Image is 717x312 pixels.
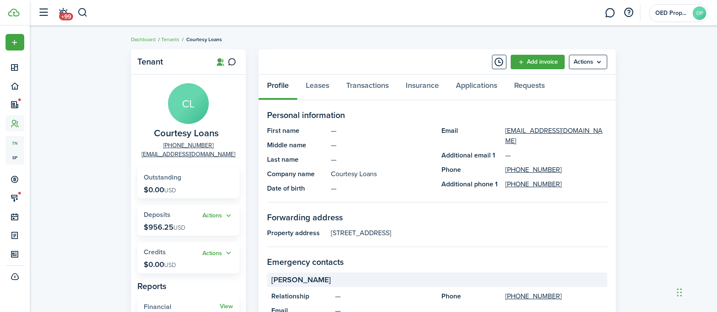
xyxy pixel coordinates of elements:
a: Notifications [55,2,71,24]
a: Add invoice [511,55,565,69]
p: $0.00 [144,186,176,194]
a: Leases [297,75,338,100]
panel-main-description: — [331,183,433,194]
panel-main-title: Phone [441,291,501,301]
a: [PHONE_NUMBER] [505,179,562,189]
a: Insurance [397,75,447,100]
panel-main-title: Phone [441,165,501,175]
panel-main-title: Last name [267,155,327,165]
panel-main-description: — [331,140,433,150]
panel-main-description: Courtesy Loans [331,169,433,179]
panel-main-description: — [331,126,433,136]
span: Credits [144,247,166,257]
a: [PHONE_NUMBER] [163,141,213,150]
span: [PERSON_NAME] [271,274,331,286]
panel-main-title: Middle name [267,140,327,150]
img: TenantCloud [8,8,20,17]
button: Open menu [569,55,607,69]
button: Open menu [202,248,233,258]
menu-btn: Actions [569,55,607,69]
button: Open menu [202,211,233,221]
panel-main-description: [STREET_ADDRESS] [331,228,607,238]
div: Drag [677,280,682,305]
button: Search [77,6,88,20]
panel-main-title: Email [441,126,501,146]
button: Timeline [492,55,506,69]
a: Requests [506,75,553,100]
span: +99 [59,13,73,20]
widget-stats-title: Financial [144,303,220,311]
button: Actions [202,248,233,258]
panel-main-description: — [331,155,433,165]
panel-main-section-title: Emergency contacts [267,256,607,268]
span: USD [164,261,176,270]
span: USD [164,186,176,195]
a: Transactions [338,75,397,100]
p: $0.00 [144,260,176,269]
panel-main-title: Additional email 1 [441,150,501,160]
panel-main-section-title: Personal information [267,109,607,121]
panel-main-subtitle: Reports [137,280,239,292]
a: Messaging [602,2,618,24]
avatar-text: OP [693,6,706,20]
a: tn [6,136,24,150]
panel-main-title: Tenant [137,57,205,67]
span: OED Properties, LLC [655,10,689,16]
a: [EMAIL_ADDRESS][DOMAIN_NAME] [142,150,235,159]
a: View [220,303,233,310]
span: Courtesy Loans [186,36,222,43]
span: Courtesy Loans [154,128,219,139]
a: Applications [447,75,506,100]
span: Outstanding [144,172,181,182]
panel-main-title: Additional phone 1 [441,179,501,189]
a: Tenants [161,36,179,43]
iframe: Chat Widget [674,271,717,312]
button: Open menu [6,34,24,51]
panel-main-description: — [335,291,433,301]
avatar-text: CL [168,83,209,124]
a: [EMAIL_ADDRESS][DOMAIN_NAME] [505,126,607,146]
a: Dashboard [131,36,156,43]
panel-main-title: Date of birth [267,183,327,194]
panel-main-title: Property address [267,228,327,238]
p: $956.25 [144,223,185,231]
panel-main-title: Company name [267,169,327,179]
button: Open sidebar [36,5,52,21]
panel-main-title: First name [267,126,327,136]
a: sp [6,150,24,165]
span: USD [174,223,185,232]
button: Open resource center [622,6,636,20]
button: Actions [202,211,233,221]
panel-main-title: Relationship [271,291,331,301]
span: Deposits [144,210,171,219]
a: [PHONE_NUMBER] [505,165,562,175]
a: [PHONE_NUMBER] [505,291,562,301]
panel-main-section-title: Forwarding address [267,211,607,224]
